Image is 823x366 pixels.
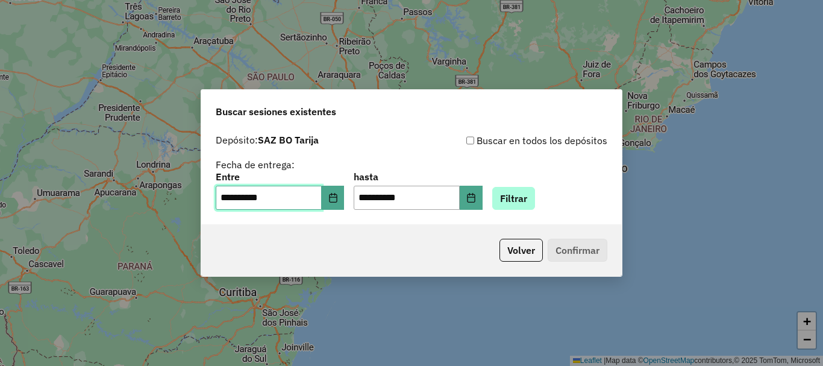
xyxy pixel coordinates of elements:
[499,239,543,262] button: Volver
[216,157,295,172] label: Fecha de entrega:
[411,133,607,148] div: Buscar en todos los depósitos
[322,186,345,210] button: Choose Date
[492,187,535,210] button: Filtrar
[216,104,336,119] span: Buscar sesiones existentes
[460,186,483,210] button: Choose Date
[216,169,344,184] label: Entre
[258,134,319,146] strong: SAZ BO Tarija
[216,133,319,147] label: Depósito:
[354,169,482,184] label: hasta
